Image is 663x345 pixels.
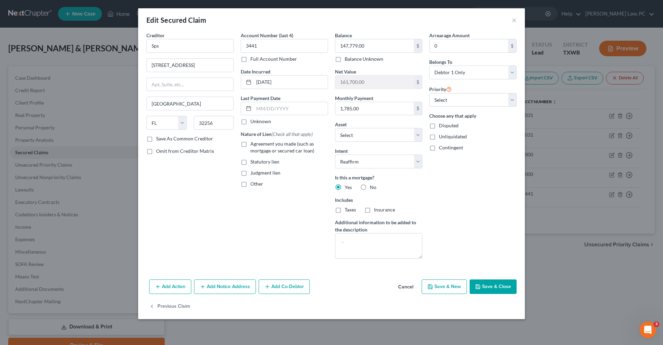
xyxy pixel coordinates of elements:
[271,131,313,137] span: (Check all that apply)
[345,184,352,190] span: Yes
[149,279,191,294] button: Add Action
[149,299,190,314] button: Previous Claim
[146,39,234,53] input: Search creditor by name...
[147,59,233,72] input: Enter address...
[335,196,422,204] label: Includes
[250,56,297,62] label: Full Account Number
[254,102,328,115] input: MM/DD/YYYY
[250,170,280,176] span: Judgment lien
[259,279,310,294] button: Add Co-Debtor
[345,207,356,213] span: Taxes
[414,39,422,52] div: $
[640,322,656,338] iframe: Intercom live chat
[194,116,234,130] input: Enter zip...
[414,76,422,89] div: $
[250,159,279,165] span: Statutory lien
[146,15,206,25] div: Edit Secured Claim
[335,39,414,52] input: 0.00
[430,39,508,52] input: 0.00
[370,184,376,190] span: No
[254,76,328,89] input: MM/DD/YYYY
[241,68,270,75] label: Date Incurred
[156,135,213,142] label: Save As Common Creditor
[439,145,463,150] span: Contingent
[335,219,422,233] label: Additional information to be added to the description
[414,102,422,115] div: $
[146,32,165,38] span: Creditor
[393,280,419,294] button: Cancel
[508,39,516,52] div: $
[156,148,214,154] span: Omit from Creditor Matrix
[335,68,356,75] label: Net Value
[194,279,256,294] button: Add Notice Address
[335,102,414,115] input: 0.00
[422,279,467,294] button: Save & New
[250,141,314,154] span: Agreement you made (such as mortgage or secured car loan)
[335,147,348,155] label: Intent
[374,207,395,213] span: Insurance
[335,95,373,102] label: Monthly Payment
[470,279,517,294] button: Save & Close
[429,32,470,39] label: Arrearage Amount
[250,181,263,187] span: Other
[241,130,313,138] label: Nature of Lien
[335,174,422,181] label: Is this a mortgage?
[654,322,659,327] span: 3
[147,97,233,110] input: Enter city...
[147,78,233,91] input: Apt, Suite, etc...
[335,32,352,39] label: Balance
[335,121,347,127] span: Asset
[429,85,452,93] label: Priority
[429,59,452,65] span: Belongs To
[345,56,383,62] label: Balance Unknown
[250,118,271,125] label: Unknown
[429,112,517,119] label: Choose any that apply
[335,76,414,89] input: 0.00
[241,95,280,102] label: Last Payment Date
[241,32,293,39] label: Account Number (last 4)
[512,16,517,24] button: ×
[439,122,459,128] span: Disputed
[241,39,328,53] input: XXXX
[439,134,467,139] span: Unliquidated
